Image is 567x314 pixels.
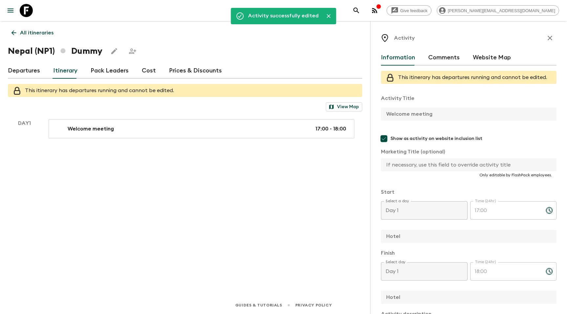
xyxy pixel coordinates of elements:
a: Guides & Tutorials [235,302,282,309]
input: hh:mm [470,262,540,281]
button: menu [4,4,17,17]
a: Cost [142,63,156,79]
span: Share this itinerary [126,45,139,58]
label: Select a day [386,198,409,204]
input: If necessary, use this field to override activity title [381,158,551,171]
span: This itinerary has departures running and cannot be edited. [25,88,174,93]
span: [PERSON_NAME][EMAIL_ADDRESS][DOMAIN_NAME] [444,8,559,13]
p: Finish [381,249,556,257]
label: Time (24hr) [475,259,496,265]
button: View Map [326,102,362,111]
label: Select day [386,259,406,265]
div: Activity successfully edited [248,10,319,22]
p: Welcome meeting [68,125,114,133]
a: Privacy Policy [295,302,332,309]
a: Itinerary [53,63,77,79]
a: Prices & Discounts [169,63,222,79]
a: Pack Leaders [91,63,129,79]
p: Only editable by FlashPack employees. [386,172,552,178]
a: Welcome meeting17:00 - 18:00 [49,119,354,138]
button: Information [381,50,415,66]
p: Activity Title [381,94,556,102]
button: Close [324,11,334,21]
input: hh:mm [470,201,540,220]
span: Give feedback [397,8,431,13]
p: Marketing Title (optional) [381,148,556,156]
button: Edit this itinerary [108,45,121,58]
p: Activity [394,34,415,42]
p: Day 1 [8,119,41,127]
div: [PERSON_NAME][EMAIL_ADDRESS][DOMAIN_NAME] [437,5,559,16]
button: Comments [428,50,460,66]
label: Time (24hr) [475,198,496,204]
h1: Nepal (NP1) Dummy [8,45,102,58]
span: This itinerary has departures running and cannot be edited. [398,75,547,80]
p: All itineraries [20,29,53,37]
a: Departures [8,63,40,79]
a: All itineraries [8,26,57,39]
button: search adventures [350,4,363,17]
p: 17:00 - 18:00 [315,125,346,133]
a: Give feedback [387,5,431,16]
p: Start [381,188,556,196]
span: Show as activity on website inclusion list [390,135,482,142]
button: Website Map [473,50,511,66]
